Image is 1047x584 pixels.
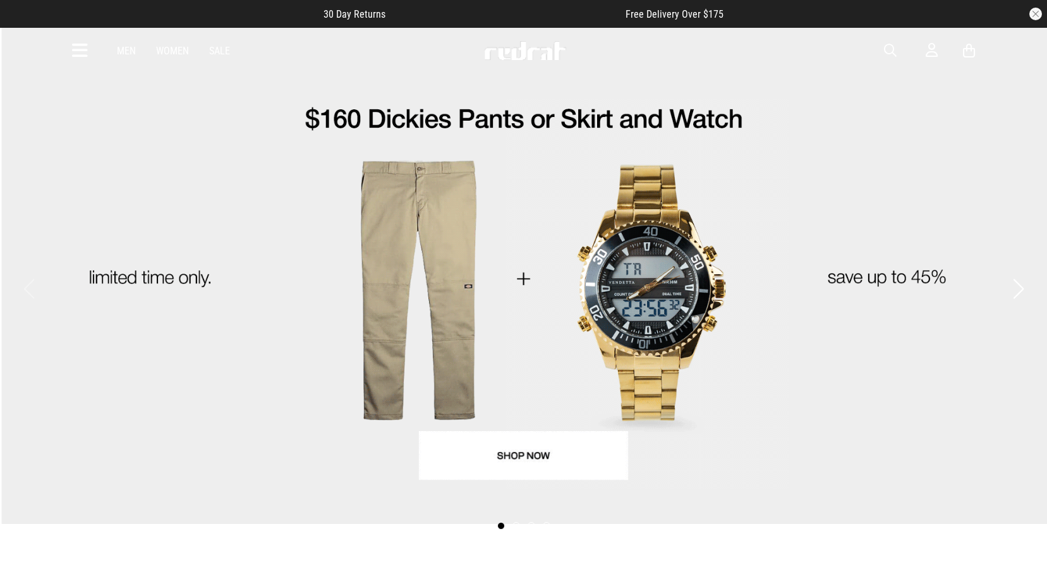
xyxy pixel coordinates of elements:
[626,8,723,20] span: Free Delivery Over $175
[1010,275,1027,303] button: Next slide
[20,275,37,303] button: Previous slide
[209,45,230,57] a: Sale
[117,45,136,57] a: Men
[483,41,567,60] img: Redrat logo
[156,45,189,57] a: Women
[411,8,600,20] iframe: Customer reviews powered by Trustpilot
[324,8,385,20] span: 30 Day Returns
